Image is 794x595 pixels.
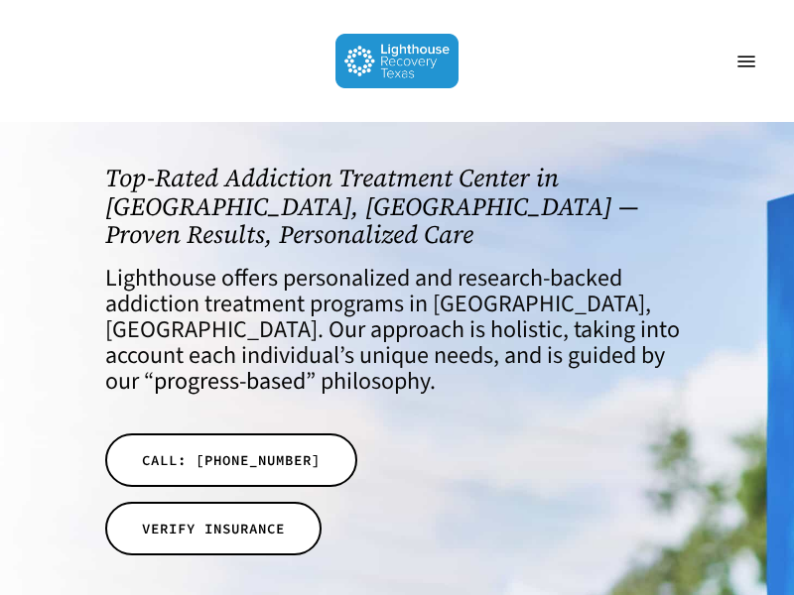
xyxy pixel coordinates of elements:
[105,266,689,395] h4: Lighthouse offers personalized and research-backed addiction treatment programs in [GEOGRAPHIC_DA...
[105,502,322,555] a: VERIFY INSURANCE
[335,34,460,88] img: Lighthouse Recovery Texas
[727,52,766,71] a: Navigation Menu
[142,519,285,538] span: VERIFY INSURANCE
[154,364,306,399] a: progress-based
[105,433,357,487] a: CALL: [PHONE_NUMBER]
[105,164,689,249] h1: Top-Rated Addiction Treatment Center in [GEOGRAPHIC_DATA], [GEOGRAPHIC_DATA] — Proven Results, Pe...
[142,450,321,470] span: CALL: [PHONE_NUMBER]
